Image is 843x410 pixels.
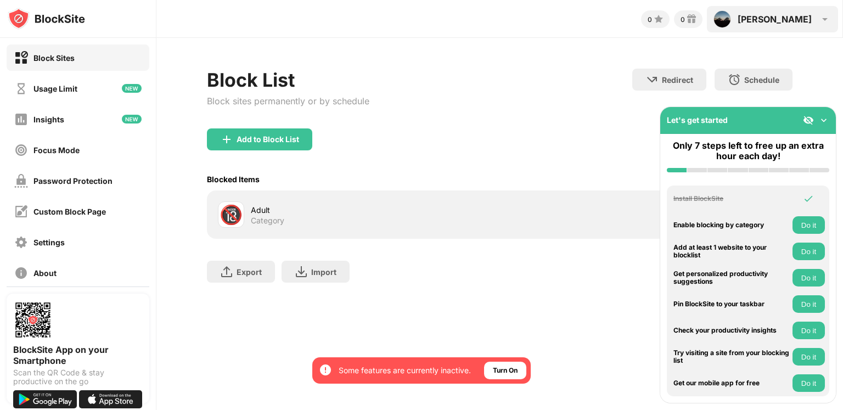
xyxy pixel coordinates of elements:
[237,135,299,144] div: Add to Block List
[33,238,65,247] div: Settings
[339,365,471,376] div: Some features are currently inactive.
[14,143,28,157] img: focus-off.svg
[33,84,77,93] div: Usage Limit
[652,13,665,26] img: points-small.svg
[13,368,143,386] div: Scan the QR Code & stay productive on the go
[14,205,28,218] img: customize-block-page-off.svg
[33,207,106,216] div: Custom Block Page
[793,295,825,313] button: Do it
[793,216,825,234] button: Do it
[648,15,652,24] div: 0
[803,193,814,204] img: omni-check.svg
[13,300,53,340] img: options-page-qr-code.png
[744,75,779,85] div: Schedule
[33,53,75,63] div: Block Sites
[319,363,332,377] img: error-circle-white.svg
[673,195,790,203] div: Install BlockSite
[685,13,698,26] img: reward-small.svg
[673,244,790,260] div: Add at least 1 website to your blocklist
[13,344,143,366] div: BlockSite App on your Smartphone
[33,176,113,186] div: Password Protection
[793,322,825,339] button: Do it
[14,174,28,188] img: password-protection-off.svg
[14,51,28,65] img: block-on.svg
[667,115,728,125] div: Let's get started
[122,84,142,93] img: new-icon.svg
[818,115,829,126] img: omni-setup-toggle.svg
[251,216,284,226] div: Category
[13,390,77,408] img: get-it-on-google-play.svg
[207,175,260,184] div: Blocked Items
[14,113,28,126] img: insights-off.svg
[713,10,731,28] img: AOh14Gi37CSevbkED14VKe2YbpZZWEReeuo_xM9hxaMjgg=s96-c
[673,379,790,387] div: Get our mobile app for free
[493,365,518,376] div: Turn On
[673,270,790,286] div: Get personalized productivity suggestions
[33,268,57,278] div: About
[793,374,825,392] button: Do it
[681,15,685,24] div: 0
[673,327,790,334] div: Check your productivity insights
[33,115,64,124] div: Insights
[79,390,143,408] img: download-on-the-app-store.svg
[793,269,825,287] button: Do it
[251,204,499,216] div: Adult
[220,204,243,226] div: 🔞
[237,267,262,277] div: Export
[207,96,369,106] div: Block sites permanently or by schedule
[793,348,825,366] button: Do it
[8,8,85,30] img: logo-blocksite.svg
[673,221,790,229] div: Enable blocking by category
[207,69,369,91] div: Block List
[33,145,80,155] div: Focus Mode
[673,349,790,365] div: Try visiting a site from your blocking list
[14,235,28,249] img: settings-off.svg
[14,266,28,280] img: about-off.svg
[793,243,825,260] button: Do it
[122,115,142,123] img: new-icon.svg
[311,267,336,277] div: Import
[662,75,693,85] div: Redirect
[14,82,28,96] img: time-usage-off.svg
[803,115,814,126] img: eye-not-visible.svg
[738,14,812,25] div: [PERSON_NAME]
[667,141,829,161] div: Only 7 steps left to free up an extra hour each day!
[673,300,790,308] div: Pin BlockSite to your taskbar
